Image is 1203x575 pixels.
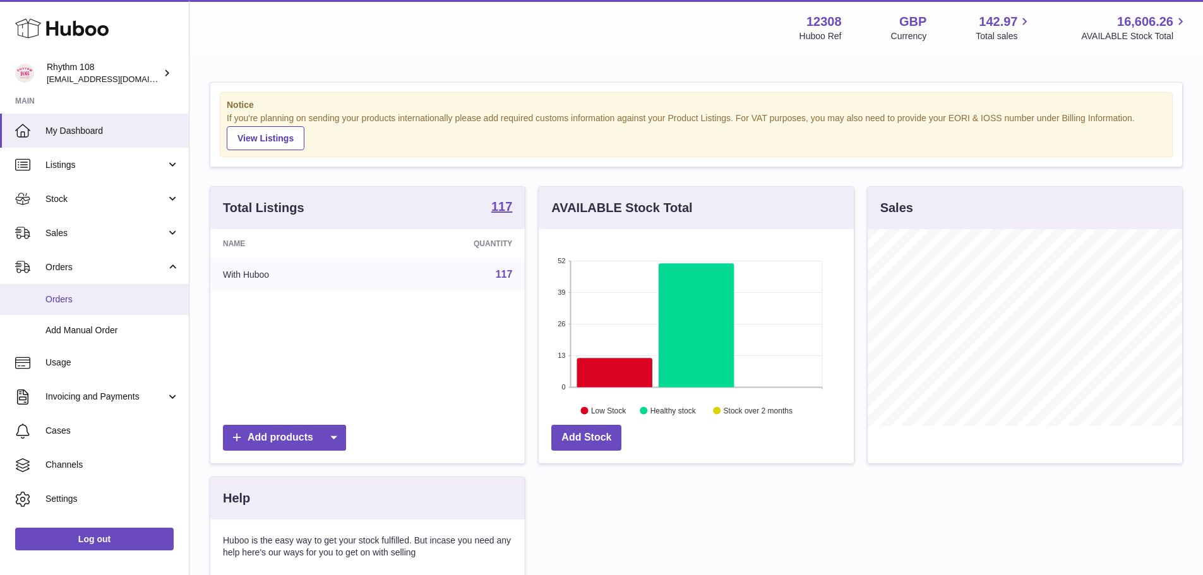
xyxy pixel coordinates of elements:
strong: Notice [227,99,1166,111]
a: 117 [491,200,512,215]
a: Add products [223,425,346,451]
h3: Help [223,490,250,507]
text: Healthy stock [650,406,697,415]
span: 142.97 [979,13,1017,30]
span: Add Manual Order [45,324,179,336]
th: Name [210,229,376,258]
span: Listings [45,159,166,171]
span: Orders [45,261,166,273]
th: Quantity [376,229,525,258]
text: 26 [558,320,566,328]
div: Rhythm 108 [47,61,160,85]
text: 13 [558,352,566,359]
div: Huboo Ref [799,30,842,42]
strong: 117 [491,200,512,213]
text: 52 [558,257,566,264]
strong: 12308 [806,13,842,30]
span: Sales [45,227,166,239]
span: Stock [45,193,166,205]
span: Total sales [976,30,1032,42]
img: internalAdmin-12308@internal.huboo.com [15,64,34,83]
span: Orders [45,293,179,305]
span: 16,606.26 [1117,13,1173,30]
span: My Dashboard [45,125,179,137]
a: Log out [15,528,174,550]
a: Add Stock [551,425,621,451]
h3: Sales [880,199,913,216]
span: [EMAIL_ADDRESS][DOMAIN_NAME] [47,74,186,84]
h3: Total Listings [223,199,304,216]
text: Stock over 2 months [724,406,793,415]
text: 39 [558,288,566,296]
a: 142.97 Total sales [976,13,1032,42]
text: Low Stock [591,406,626,415]
div: If you're planning on sending your products internationally please add required customs informati... [227,112,1166,150]
a: View Listings [227,126,304,150]
p: Huboo is the easy way to get your stock fulfilled. But incase you need any help here's our ways f... [223,535,512,559]
span: Invoicing and Payments [45,391,166,403]
span: Channels [45,459,179,471]
text: 0 [562,383,566,391]
h3: AVAILABLE Stock Total [551,199,692,216]
span: Cases [45,425,179,437]
span: Usage [45,357,179,369]
span: AVAILABLE Stock Total [1081,30,1188,42]
a: 16,606.26 AVAILABLE Stock Total [1081,13,1188,42]
div: Currency [891,30,927,42]
a: 117 [496,269,513,280]
span: Settings [45,493,179,505]
td: With Huboo [210,258,376,291]
strong: GBP [899,13,926,30]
